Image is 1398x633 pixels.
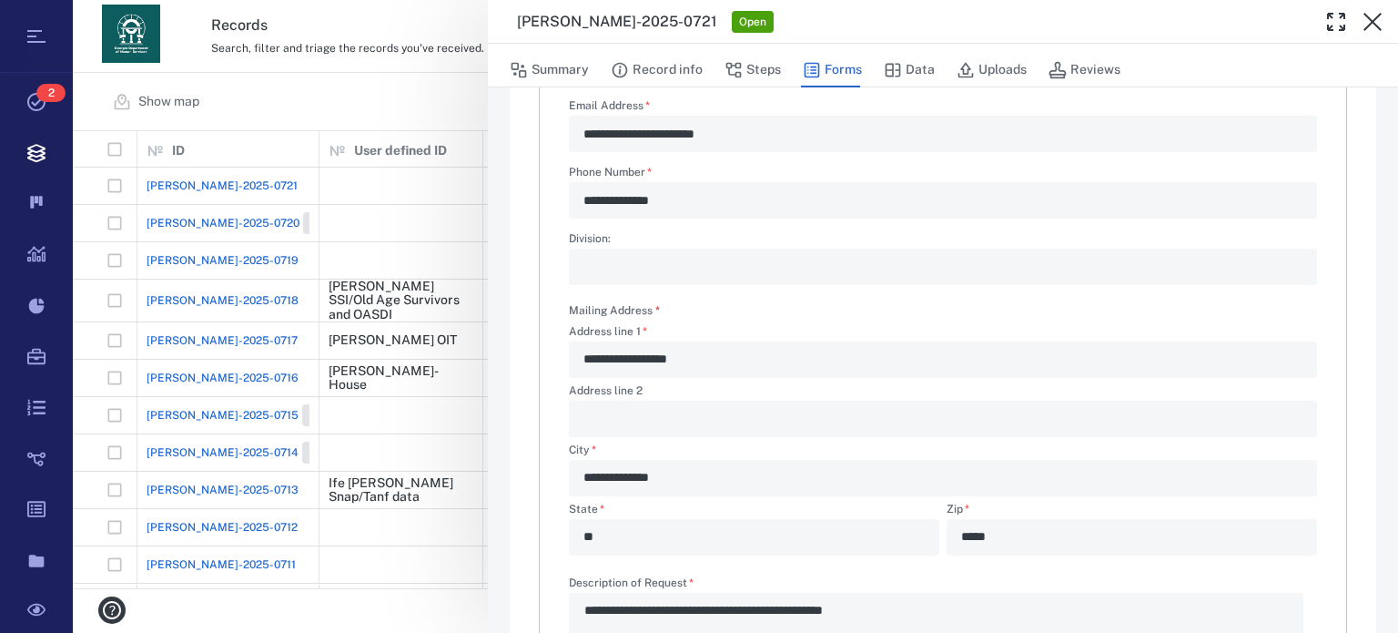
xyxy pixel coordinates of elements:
label: Division: [569,233,1317,249]
button: Summary [510,53,589,87]
span: required [655,304,660,317]
label: Email Address [569,100,1317,116]
label: Phone Number [569,167,1317,182]
button: Reviews [1048,53,1120,87]
button: Data [884,53,935,87]
div: Division: [569,249,1317,285]
label: Zip [947,504,1317,519]
button: Toggle Fullscreen [1318,4,1354,40]
label: Address line 1 [569,326,1317,342]
div: Phone Number [569,182,1317,219]
label: City [569,444,1317,460]
span: Help [41,13,78,29]
label: Address line 2 [569,385,1317,401]
span: 2 [36,84,66,102]
span: Open [735,15,770,30]
button: Close [1354,4,1391,40]
button: Steps [724,53,781,87]
div: Email Address [569,116,1317,152]
label: State [569,504,939,519]
label: Description of Request [569,577,1317,593]
button: Uploads [957,53,1027,87]
label: Mailing Address [569,303,660,319]
h3: [PERSON_NAME]-2025-0721 [517,11,717,33]
button: Forms [803,53,862,87]
button: Record info [611,53,703,87]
